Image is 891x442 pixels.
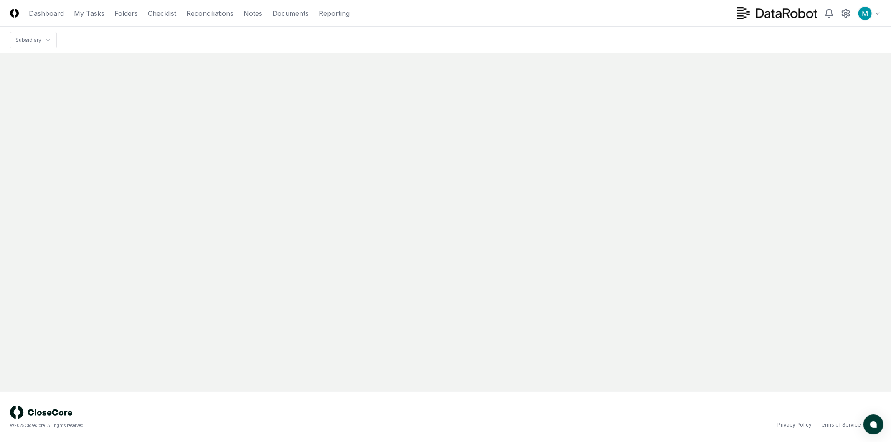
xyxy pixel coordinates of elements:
div: Subsidiary [15,36,41,44]
a: Reconciliations [186,8,234,18]
nav: breadcrumb [10,32,57,48]
a: Privacy Policy [777,421,812,429]
a: My Tasks [74,8,104,18]
a: Notes [244,8,262,18]
img: DataRobot logo [737,7,817,19]
a: Checklist [148,8,176,18]
a: Reporting [319,8,350,18]
a: Dashboard [29,8,64,18]
a: Documents [272,8,309,18]
button: atlas-launcher [863,414,883,434]
img: Logo [10,9,19,18]
a: Folders [114,8,138,18]
div: © 2025 CloseCore. All rights reserved. [10,422,446,429]
a: Terms of Service [818,421,861,429]
img: logo [10,406,73,419]
img: ACg8ocIk6UVBSJ1Mh_wKybhGNOx8YD4zQOa2rDZHjRd5UfivBFfoWA=s96-c [858,7,872,20]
